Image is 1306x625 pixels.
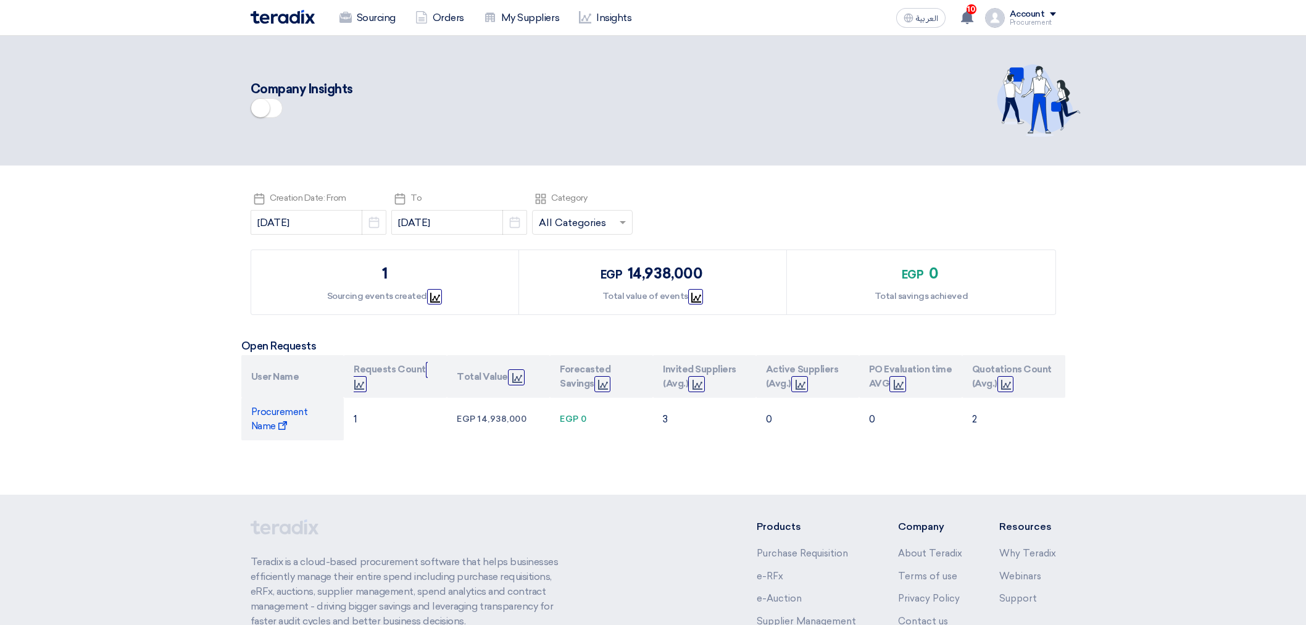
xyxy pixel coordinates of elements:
th: Forecasted Savings [550,355,653,398]
td: 1 [344,398,447,440]
span: 0 [581,414,587,424]
span: To [410,193,422,203]
li: Resources [999,519,1056,534]
a: e-RFx [757,571,783,582]
img: invite_your_team.svg [997,64,1081,137]
span: العربية [916,14,938,23]
span: egp [457,414,476,424]
th: Quotations Count (Avg.) [962,355,1065,398]
div: Total value of events [602,290,703,303]
span: 14,938,000 [478,414,526,424]
div: 1 [382,262,388,285]
h5: Open Requests [241,340,1065,352]
th: Active Suppliers (Avg.) [756,355,859,398]
th: User Name [241,355,344,398]
li: Company [898,519,962,534]
span: 14,938,000 [628,264,702,282]
span: egp [560,414,579,424]
a: Purchase Requisition [757,548,848,559]
a: Orders [406,4,474,31]
div: Account [1010,9,1045,20]
div: Total savings achieved [875,290,968,303]
a: My Suppliers [474,4,569,31]
span: 0 [929,264,939,282]
a: About Teradix [898,548,962,559]
span: egp [902,268,924,282]
span: Creation Date: From [270,193,346,203]
th: Requests Count [344,355,447,398]
a: Insights [569,4,641,31]
a: Privacy Policy [898,593,960,604]
div: Sourcing events created [327,290,443,303]
div: Procurement [1010,19,1056,26]
a: e-Auction [757,593,802,604]
a: Webinars [999,571,1041,582]
img: profile_test.png [985,8,1005,28]
a: Terms of use [898,571,957,582]
span: Procurement Name [251,406,308,432]
td: 3 [653,398,756,440]
td: 2 [962,398,1065,440]
span: Category [551,193,587,203]
button: العربية [896,8,946,28]
td: 0 [859,398,962,440]
th: Invited Suppliers (Avg.) [653,355,756,398]
li: Products [757,519,861,534]
div: Company Insights [251,80,815,98]
a: Why Teradix [999,548,1056,559]
td: 0 [756,398,859,440]
input: from [251,210,386,235]
a: Support [999,593,1037,604]
img: Teradix logo [251,10,315,24]
a: Sourcing [330,4,406,31]
th: PO Evaluation time AVG [859,355,962,398]
span: egp [601,268,623,282]
th: Total Value [447,355,550,398]
span: 10 [967,4,976,14]
input: to [391,210,527,235]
